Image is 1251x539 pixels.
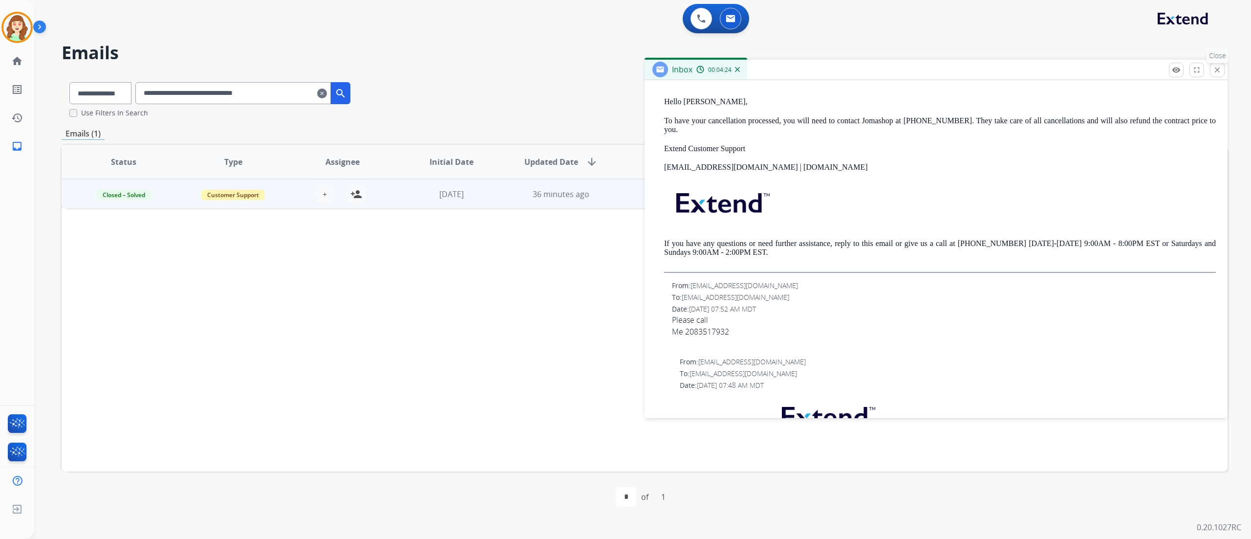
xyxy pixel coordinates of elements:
[62,128,105,140] p: Emails (1)
[11,112,23,124] mat-icon: history
[62,43,1228,63] h2: Emails
[439,189,464,200] span: [DATE]
[1172,66,1181,74] mat-icon: remove_red_eye
[680,357,1216,367] div: From:
[664,239,1216,257] p: If you have any questions or need further assistance, reply to this email or give us a call at [P...
[680,381,1216,390] div: Date:
[672,326,1216,337] div: Me 2083517932
[335,88,346,99] mat-icon: search
[97,190,151,200] span: Closed – Solved
[11,55,23,67] mat-icon: home
[430,156,474,168] span: Initial Date
[1210,63,1225,77] button: Close
[664,116,1216,135] p: To have your cancellation processed, you will need to contact Jomashop at [PHONE_NUMBER]. They ta...
[11,84,23,95] mat-icon: list_alt
[111,156,136,168] span: Status
[698,357,806,366] span: [EMAIL_ADDRESS][DOMAIN_NAME]
[690,369,797,378] span: [EMAIL_ADDRESS][DOMAIN_NAME]
[11,140,23,152] mat-icon: inbox
[325,156,360,168] span: Assignee
[1197,521,1241,533] p: 0.20.1027RC
[672,304,1216,314] div: Date:
[317,88,327,99] mat-icon: clear
[201,190,265,200] span: Customer Support
[1207,48,1229,63] p: Close
[315,184,335,204] button: +
[653,487,673,507] div: 1
[689,304,756,314] span: [DATE] 07:52 AM MDT
[672,292,1216,302] div: To:
[1213,66,1222,74] mat-icon: close
[641,491,648,503] div: of
[664,163,1216,172] p: [EMAIL_ADDRESS][DOMAIN_NAME] | [DOMAIN_NAME]
[323,188,327,200] span: +
[697,381,764,390] span: [DATE] 07:48 AM MDT
[672,281,1216,291] div: From:
[682,292,789,302] span: [EMAIL_ADDRESS][DOMAIN_NAME]
[586,156,598,168] mat-icon: arrow_downward
[524,156,578,168] span: Updated Date
[3,14,31,41] img: avatar
[672,314,1216,326] div: Please call
[533,189,589,200] span: 36 minutes ago
[81,108,148,118] label: Use Filters In Search
[770,395,885,434] img: extend.png
[664,181,779,220] img: extend.png
[708,66,732,74] span: 00:04:24
[350,188,362,200] mat-icon: person_add
[224,156,242,168] span: Type
[672,64,692,75] span: Inbox
[664,97,1216,106] p: Hello [PERSON_NAME],
[690,281,798,290] span: [EMAIL_ADDRESS][DOMAIN_NAME]
[680,369,1216,379] div: To:
[664,144,1216,153] p: Extend Customer Support
[1192,66,1201,74] mat-icon: fullscreen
